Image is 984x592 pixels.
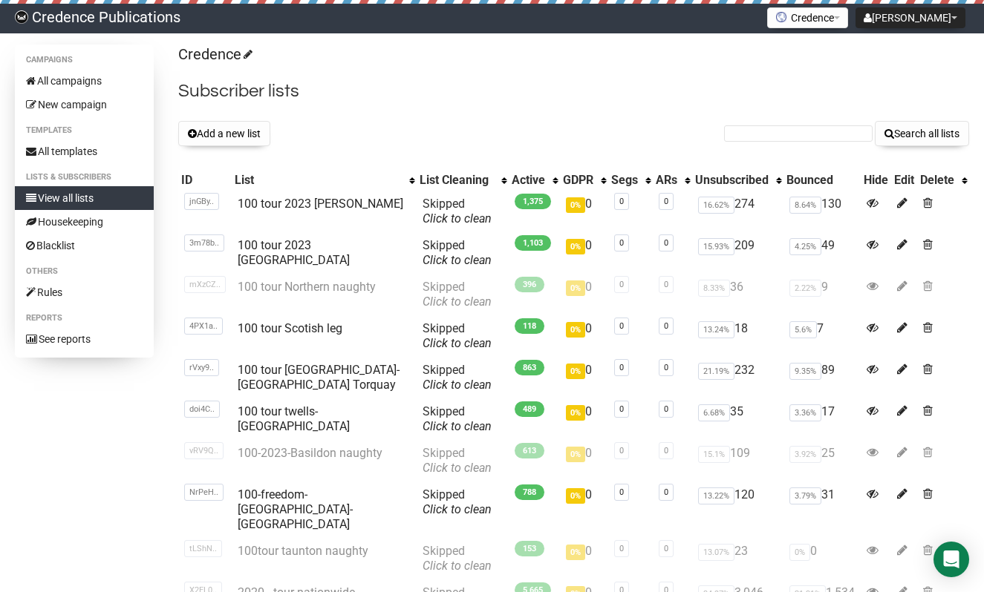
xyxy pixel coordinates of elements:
[856,7,965,28] button: [PERSON_NAME]
[566,197,585,213] span: 0%
[566,447,585,462] span: 0%
[560,538,608,579] td: 0
[789,280,821,297] span: 2.22%
[423,253,492,267] a: Click to clean
[619,321,624,331] a: 0
[515,235,551,251] span: 1,103
[423,280,492,309] span: Skipped
[566,488,585,504] span: 0%
[783,191,861,232] td: 130
[767,7,848,28] button: Credence
[698,446,730,463] span: 15.1%
[698,363,734,380] span: 21.19%
[864,173,888,188] div: Hide
[698,280,730,297] span: 8.33%
[423,404,492,433] span: Skipped
[238,363,400,392] a: 100 tour [GEOGRAPHIC_DATA]-[GEOGRAPHIC_DATA] Torquay
[423,559,492,573] a: Click to clean
[664,321,668,331] a: 0
[232,170,417,191] th: List: No sort applied, activate to apply an ascending sort
[184,540,222,557] span: tLShN..
[789,544,810,561] span: 0%
[692,170,783,191] th: Unsubscribed: No sort applied, activate to apply an ascending sort
[184,401,220,418] span: doi4C..
[783,315,861,357] td: 7
[920,173,954,188] div: Delete
[423,487,492,516] span: Skipped
[783,274,861,315] td: 9
[15,210,154,234] a: Housekeeping
[423,363,492,392] span: Skipped
[560,315,608,357] td: 0
[560,357,608,398] td: 0
[664,404,668,414] a: 0
[184,193,219,210] span: jnGBy..
[692,357,783,398] td: 232
[515,360,544,375] span: 863
[692,481,783,538] td: 120
[664,544,668,553] a: 0
[560,191,608,232] td: 0
[15,93,154,116] a: New campaign
[238,544,368,558] a: 100tour taunton naughty
[786,173,858,188] div: Bounced
[789,363,821,380] span: 9.35%
[664,197,668,206] a: 0
[619,238,624,248] a: 0
[560,274,608,315] td: 0
[512,173,545,188] div: Active
[664,280,668,289] a: 0
[238,404,350,433] a: 100 tour twells-[GEOGRAPHIC_DATA]
[184,318,223,335] span: 4PX1a..
[178,78,969,105] h2: Subscriber lists
[423,502,492,516] a: Click to clean
[698,321,734,338] span: 13.24%
[619,363,624,372] a: 0
[789,238,821,255] span: 4.25%
[875,121,969,146] button: Search all lists
[692,398,783,440] td: 35
[423,378,492,392] a: Click to clean
[515,194,551,209] span: 1,375
[789,404,821,421] span: 3.36%
[178,170,232,191] th: ID: No sort applied, sorting is disabled
[917,170,969,191] th: Delete: No sort applied, activate to apply an ascending sort
[184,484,224,501] span: NrPeH..
[566,322,585,338] span: 0%
[15,139,154,163] a: All templates
[783,170,861,191] th: Bounced: No sort applied, sorting is disabled
[15,186,154,210] a: View all lists
[783,481,861,538] td: 31
[515,443,544,458] span: 613
[423,321,492,350] span: Skipped
[420,173,494,188] div: List Cleaning
[789,487,821,504] span: 3.79%
[789,321,817,338] span: 5.6%
[509,170,560,191] th: Active: No sort applied, activate to apply an ascending sort
[619,197,624,206] a: 0
[181,173,229,188] div: ID
[515,541,544,556] span: 153
[238,487,353,531] a: 100-freedom-[GEOGRAPHIC_DATA]-[GEOGRAPHIC_DATA]
[15,51,154,69] li: Campaigns
[560,481,608,538] td: 0
[235,173,402,188] div: List
[423,461,492,475] a: Click to clean
[664,446,668,455] a: 0
[692,315,783,357] td: 18
[15,168,154,186] li: Lists & subscribers
[184,442,224,459] span: vRV9Q..
[423,238,492,267] span: Skipped
[515,484,544,500] span: 788
[619,487,624,497] a: 0
[184,276,226,293] span: mXzCZ..
[566,280,585,296] span: 0%
[619,280,624,289] a: 0
[656,173,677,188] div: ARs
[238,321,342,335] a: 100 tour Scotish leg
[238,280,376,294] a: 100 tour Northern naughty
[619,446,624,455] a: 0
[789,446,821,463] span: 3.92%
[698,487,734,504] span: 13.22%
[423,419,492,433] a: Click to clean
